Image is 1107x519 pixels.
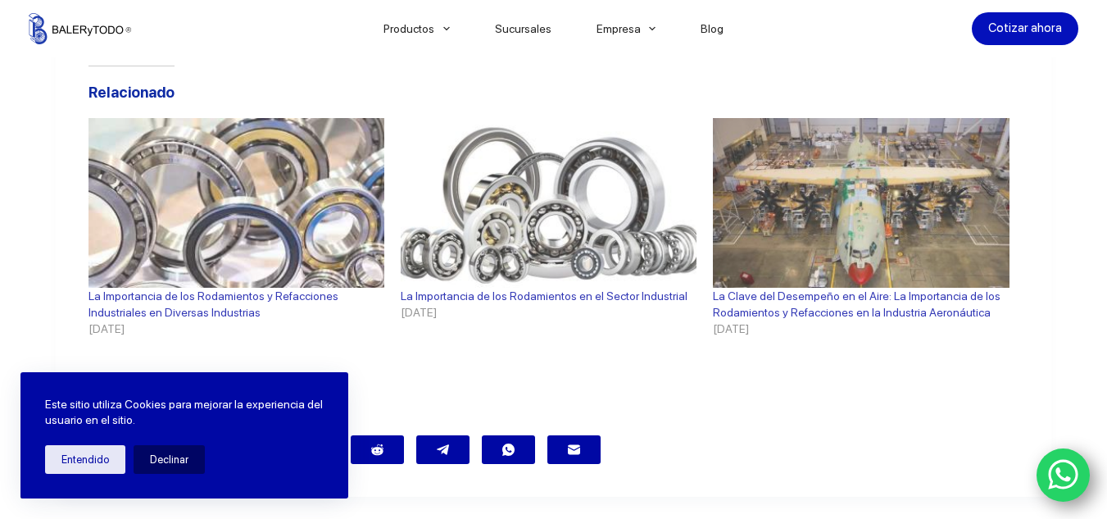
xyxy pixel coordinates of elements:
[88,404,1019,423] span: Compartir
[401,118,696,288] a: La Importancia de los Rodamientos en el Sector Industrial
[45,397,324,429] p: Este sitio utiliza Cookies para mejorar la experiencia del usuario en el sitio.
[88,289,338,319] a: La Importancia de los Rodamientos y Refacciones Industriales en Diversas Industrias
[134,445,205,474] button: Declinar
[713,289,1000,319] a: La Clave del Desempeño en el Aire: La Importancia de los Rodamientos y Refacciones en la Industri...
[713,118,1009,288] a: La Clave del Desempeño en el Aire: La Importancia de los Rodamientos y Refacciones en la Industri...
[547,435,601,464] a: Correo electrónico
[88,321,384,337] time: [DATE]
[401,289,687,303] a: La Importancia de los Rodamientos en el Sector Industrial
[1037,448,1091,503] a: WhatsApp
[713,321,1009,337] time: [DATE]
[45,445,125,474] button: Entendido
[29,13,131,44] img: Balerytodo
[88,66,175,101] em: Relacionado
[416,435,470,464] a: Telegram
[88,118,384,288] a: La Importancia de los Rodamientos y Refacciones Industriales en Diversas Industrias
[401,304,696,321] time: [DATE]
[972,12,1078,45] a: Cotizar ahora
[351,435,404,464] a: Reddit
[482,435,535,464] a: WhatsApp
